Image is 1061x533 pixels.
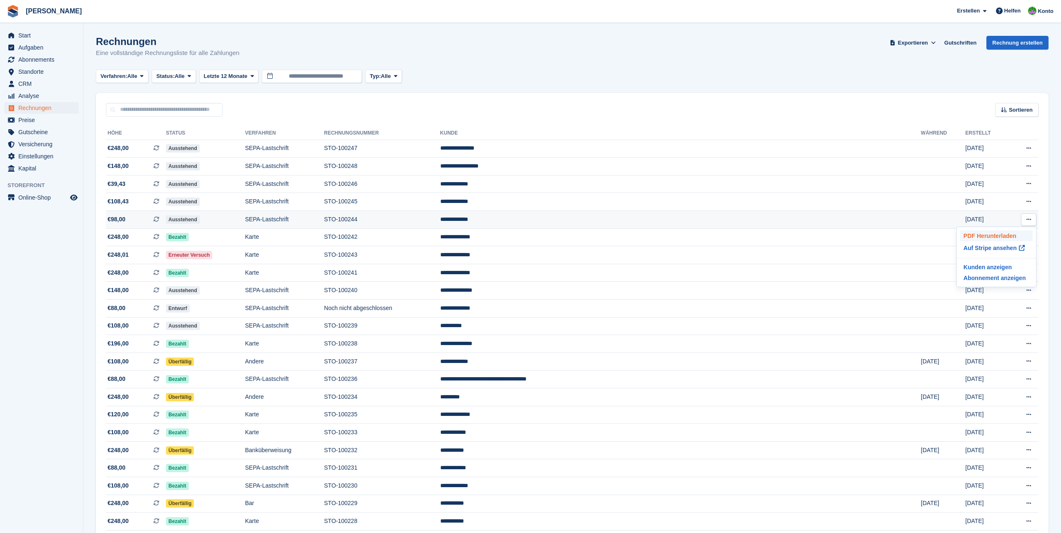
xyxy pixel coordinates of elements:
[166,428,189,437] span: Bezahlt
[166,446,194,455] span: Überfällig
[4,54,79,65] a: menu
[986,36,1048,50] a: Rechnung erstellen
[245,406,324,424] td: Karte
[166,286,200,295] span: Ausstehend
[108,250,129,259] span: €248,01
[370,72,381,80] span: Typ:
[324,477,440,495] td: STO-100230
[166,180,200,188] span: Ausstehend
[166,482,189,490] span: Bezahlt
[108,375,125,383] span: €88,00
[440,127,921,140] th: Kunde
[324,424,440,442] td: STO-100233
[108,428,129,437] span: €108,00
[108,321,129,330] span: €108,00
[324,228,440,246] td: STO-100242
[4,163,79,174] a: menu
[18,150,68,162] span: Einstellungen
[966,513,1009,530] td: [DATE]
[966,406,1009,424] td: [DATE]
[245,211,324,229] td: SEPA-Lastschrift
[166,322,200,330] span: Ausstehend
[18,30,68,41] span: Start
[18,42,68,53] span: Aufgaben
[108,197,129,206] span: €108,43
[245,246,324,264] td: Karte
[966,335,1009,353] td: [DATE]
[96,36,239,47] h1: Rechnungen
[941,36,980,50] a: Gutschriften
[96,70,148,83] button: Verfahren: Alle
[324,317,440,335] td: STO-100239
[245,300,324,318] td: SEPA-Lastschrift
[108,180,125,188] span: €39,43
[245,388,324,406] td: Andere
[166,340,189,348] span: Bezahlt
[365,70,402,83] button: Typ: Alle
[324,335,440,353] td: STO-100238
[324,406,440,424] td: STO-100235
[4,114,79,126] a: menu
[245,264,324,282] td: Karte
[108,357,129,366] span: €108,00
[175,72,185,80] span: Alle
[966,424,1009,442] td: [DATE]
[108,517,129,525] span: €248,00
[966,317,1009,335] td: [DATE]
[245,495,324,513] td: Bar
[245,175,324,193] td: SEPA-Lastschrift
[966,193,1009,211] td: [DATE]
[18,78,68,90] span: CRM
[166,358,194,366] span: Überfällig
[166,269,189,277] span: Bezahlt
[166,464,189,472] span: Bezahlt
[127,72,137,80] span: Alle
[245,477,324,495] td: SEPA-Lastschrift
[324,441,440,459] td: STO-100232
[4,78,79,90] a: menu
[108,144,129,153] span: €248,00
[245,158,324,175] td: SEPA-Lastschrift
[166,144,200,153] span: Ausstehend
[108,215,125,224] span: €98,00
[166,251,212,259] span: Erneuter Versuch
[69,193,79,203] a: Vorschau-Shop
[966,353,1009,370] td: [DATE]
[96,48,239,58] p: Eine vollständige Rechnungsliste für alle Zahlungen
[204,72,248,80] span: Letzte 12 Monate
[966,388,1009,406] td: [DATE]
[324,211,440,229] td: STO-100244
[245,127,324,140] th: Verfahren
[966,477,1009,495] td: [DATE]
[108,499,129,508] span: €248,00
[106,127,166,140] th: Höhe
[960,241,1033,255] p: Auf Stripe ansehen
[166,233,189,241] span: Bezahlt
[23,4,85,18] a: [PERSON_NAME]
[966,158,1009,175] td: [DATE]
[324,158,440,175] td: STO-100248
[245,140,324,158] td: SEPA-Lastschrift
[921,495,966,513] td: [DATE]
[324,495,440,513] td: STO-100229
[4,126,79,138] a: menu
[960,273,1033,283] p: Abonnement anzeigen
[4,30,79,41] a: menu
[966,495,1009,513] td: [DATE]
[966,370,1009,388] td: [DATE]
[100,72,127,80] span: Verfahren:
[4,102,79,114] a: menu
[166,393,194,401] span: Überfällig
[324,282,440,300] td: STO-100240
[957,7,980,15] span: Erstellen
[199,70,259,83] button: Letzte 12 Monate
[18,138,68,150] span: Versicherung
[921,388,966,406] td: [DATE]
[166,499,194,508] span: Überfällig
[960,262,1033,273] a: Kunden anzeigen
[108,268,129,277] span: €248,00
[4,42,79,53] a: menu
[108,304,125,313] span: €88,00
[966,459,1009,477] td: [DATE]
[108,393,129,401] span: €248,00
